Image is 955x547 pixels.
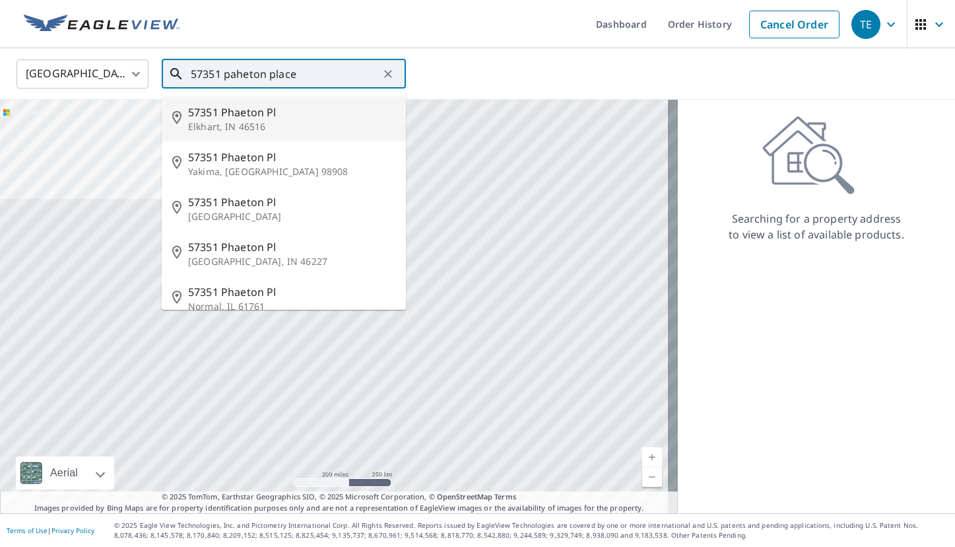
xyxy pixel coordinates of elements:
a: Terms of Use [7,526,48,535]
div: Aerial [46,456,82,490]
a: Privacy Policy [51,526,94,535]
a: Terms [494,492,516,501]
p: [GEOGRAPHIC_DATA], IN 46227 [188,255,395,268]
p: Elkhart, IN 46516 [188,120,395,133]
span: 57351 Phaeton Pl [188,284,395,300]
input: Search by address or latitude-longitude [191,55,379,92]
button: Clear [379,65,397,83]
p: [GEOGRAPHIC_DATA] [188,210,395,223]
span: 57351 Phaeton Pl [188,194,395,210]
a: OpenStreetMap [437,492,492,501]
a: Current Level 5, Zoom In [642,447,662,467]
p: Normal, IL 61761 [188,300,395,313]
p: © 2025 Eagle View Technologies, Inc. and Pictometry International Corp. All Rights Reserved. Repo... [114,521,948,540]
p: Searching for a property address to view a list of available products. [728,211,905,242]
p: Yakima, [GEOGRAPHIC_DATA] 98908 [188,165,395,178]
span: 57351 Phaeton Pl [188,239,395,255]
span: © 2025 TomTom, Earthstar Geographics SIO, © 2025 Microsoft Corporation, © [162,492,516,503]
div: [GEOGRAPHIC_DATA] [16,55,148,92]
span: 57351 Phaeton Pl [188,149,395,165]
a: Current Level 5, Zoom Out [642,467,662,487]
div: Aerial [16,456,114,490]
div: TE [851,10,880,39]
img: EV Logo [24,15,180,34]
a: Cancel Order [749,11,840,38]
p: | [7,527,94,534]
span: 57351 Phaeton Pl [188,104,395,120]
